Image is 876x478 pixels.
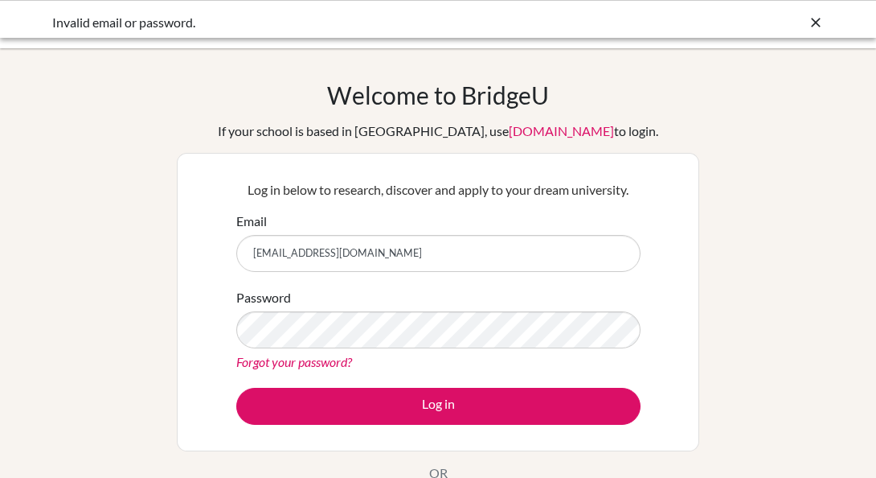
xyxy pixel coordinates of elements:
h1: Welcome to BridgeU [327,80,549,109]
a: Forgot your password? [236,354,352,369]
div: If your school is based in [GEOGRAPHIC_DATA], use to login. [218,122,658,141]
label: Password [236,288,291,307]
button: Log in [236,388,641,425]
label: Email [236,212,267,231]
p: Log in below to research, discover and apply to your dream university. [236,180,641,200]
div: Invalid email or password. [52,13,583,32]
a: [DOMAIN_NAME] [509,123,614,138]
